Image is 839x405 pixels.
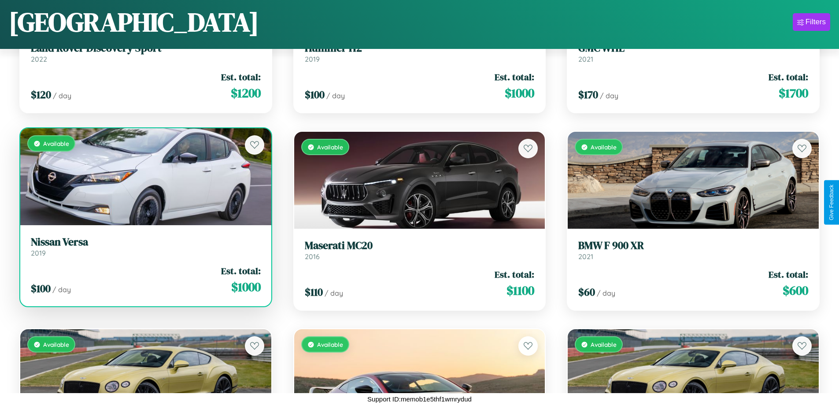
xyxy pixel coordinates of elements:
[578,285,595,299] span: $ 60
[591,143,617,151] span: Available
[600,91,618,100] span: / day
[231,84,261,102] span: $ 1200
[43,140,69,147] span: Available
[779,84,808,102] span: $ 1700
[806,18,826,26] div: Filters
[578,239,808,252] h3: BMW F 900 XR
[53,91,71,100] span: / day
[506,282,534,299] span: $ 1100
[305,87,325,102] span: $ 100
[52,285,71,294] span: / day
[305,239,535,261] a: Maserati MC202016
[305,285,323,299] span: $ 110
[305,239,535,252] h3: Maserati MC20
[783,282,808,299] span: $ 600
[793,13,830,31] button: Filters
[9,4,259,40] h1: [GEOGRAPHIC_DATA]
[317,143,343,151] span: Available
[578,252,593,261] span: 2021
[326,91,345,100] span: / day
[221,71,261,83] span: Est. total:
[43,341,69,348] span: Available
[31,281,51,296] span: $ 100
[495,268,534,281] span: Est. total:
[31,42,261,63] a: Land Rover Discovery Sport2022
[578,87,598,102] span: $ 170
[578,239,808,261] a: BMW F 900 XR2021
[591,341,617,348] span: Available
[231,278,261,296] span: $ 1000
[578,55,593,63] span: 2021
[305,55,320,63] span: 2019
[305,42,535,63] a: Hummer H22019
[495,71,534,83] span: Est. total:
[31,42,261,55] h3: Land Rover Discovery Sport
[221,264,261,277] span: Est. total:
[325,289,343,297] span: / day
[597,289,615,297] span: / day
[31,236,261,249] h3: Nissan Versa
[305,252,320,261] span: 2016
[578,42,808,63] a: GMC WHL2021
[367,393,472,405] p: Support ID: memob1e5thf1wmrydud
[31,249,46,257] span: 2019
[31,87,51,102] span: $ 120
[769,268,808,281] span: Est. total:
[31,236,261,257] a: Nissan Versa2019
[828,185,835,220] div: Give Feedback
[317,341,343,348] span: Available
[769,71,808,83] span: Est. total:
[505,84,534,102] span: $ 1000
[31,55,47,63] span: 2022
